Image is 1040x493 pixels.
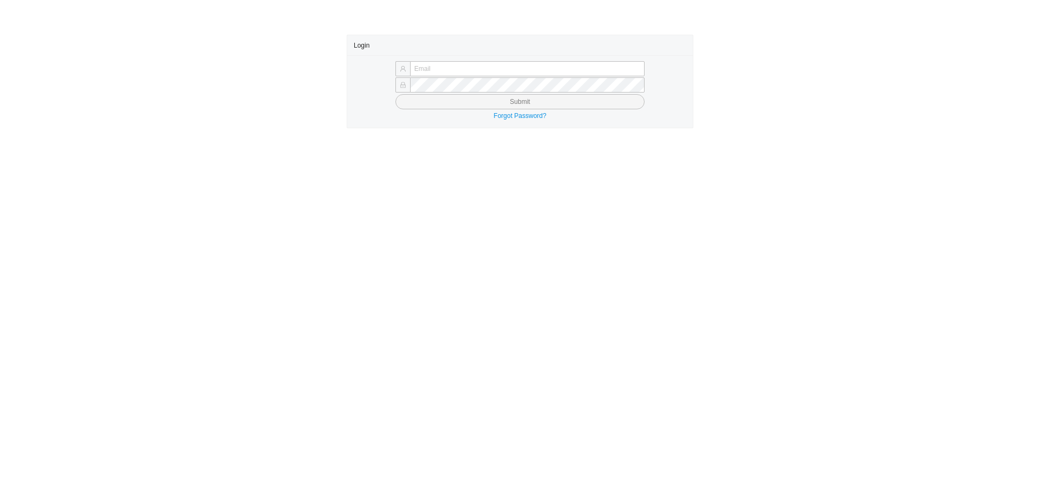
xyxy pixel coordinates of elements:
[354,35,686,55] div: Login
[493,112,546,120] a: Forgot Password?
[400,65,406,72] span: user
[410,61,645,76] input: Email
[395,94,645,109] button: Submit
[400,82,406,88] span: lock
